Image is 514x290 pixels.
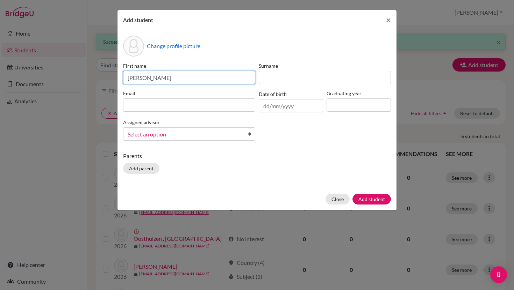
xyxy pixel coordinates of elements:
button: Close [326,194,350,205]
label: First name [123,62,255,69]
input: dd/mm/yyyy [259,99,323,112]
button: Add parent [123,163,159,174]
span: Add student [123,16,153,23]
span: × [386,15,391,25]
label: Date of birth [259,90,287,98]
label: Assigned advisor [123,119,160,126]
button: Add student [352,194,391,205]
button: Close [380,10,397,30]
div: Profile picture [123,36,144,57]
span: Select an option [128,130,242,139]
p: Parents [123,152,391,160]
label: Graduating year [327,90,391,97]
label: Email [123,90,255,97]
label: Surname [259,62,391,69]
div: Open Intercom Messenger [490,266,507,283]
